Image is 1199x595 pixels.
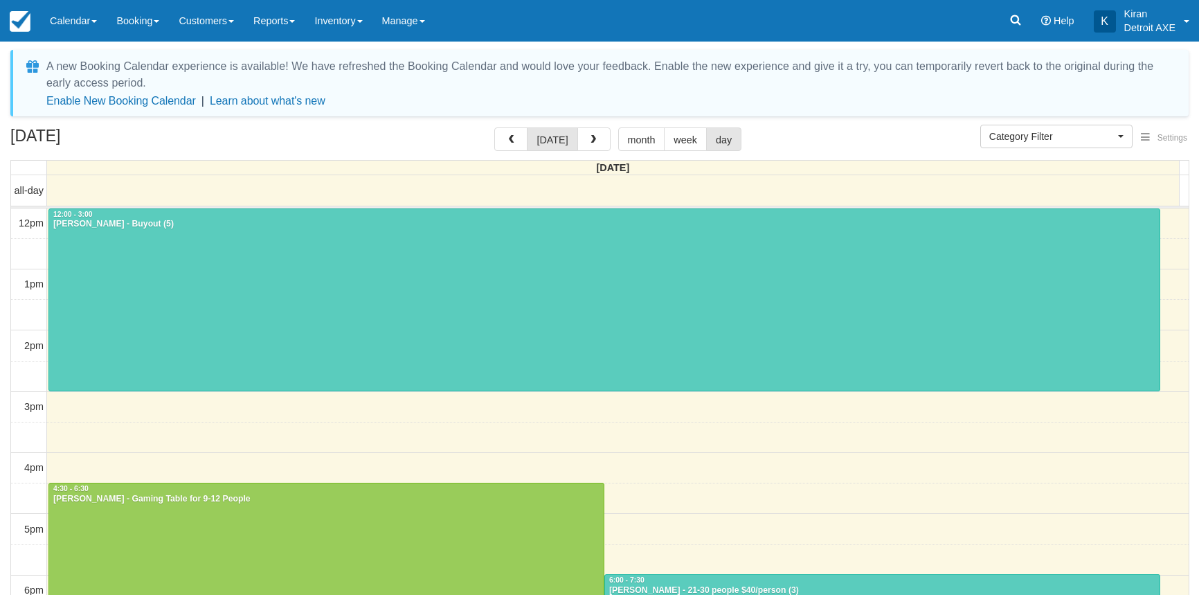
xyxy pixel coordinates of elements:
span: 4pm [24,462,44,473]
span: 2pm [24,340,44,351]
span: 1pm [24,278,44,290]
p: Kiran [1124,7,1175,21]
div: [PERSON_NAME] - Buyout (5) [53,219,1156,230]
a: 12:00 - 3:00[PERSON_NAME] - Buyout (5) [48,208,1160,391]
button: month [618,127,665,151]
i: Help [1041,16,1051,26]
span: 6:00 - 7:30 [609,576,644,584]
div: A new Booking Calendar experience is available! We have refreshed the Booking Calendar and would ... [46,58,1172,91]
button: week [664,127,707,151]
img: checkfront-main-nav-mini-logo.png [10,11,30,32]
h2: [DATE] [10,127,186,153]
span: Settings [1157,133,1187,143]
span: 5pm [24,524,44,535]
button: [DATE] [527,127,577,151]
span: 3pm [24,401,44,412]
span: Help [1054,15,1074,26]
span: all-day [15,185,44,196]
button: Settings [1133,128,1196,148]
div: [PERSON_NAME] - Gaming Table for 9-12 People [53,494,600,505]
span: [DATE] [597,162,630,173]
button: Enable New Booking Calendar [46,94,196,108]
span: 4:30 - 6:30 [53,485,89,492]
button: Category Filter [980,125,1133,148]
span: Category Filter [989,130,1115,143]
p: Detroit AXE [1124,21,1175,35]
a: Learn about what's new [210,95,325,107]
span: 12pm [19,217,44,229]
div: K [1094,10,1116,33]
span: | [201,95,204,107]
span: 12:00 - 3:00 [53,211,93,218]
button: day [706,127,741,151]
